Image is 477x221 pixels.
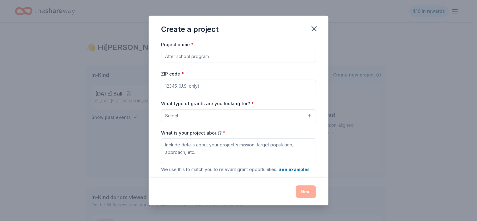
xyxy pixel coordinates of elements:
[165,112,178,120] span: Select
[161,101,254,107] label: What type of grants are you looking for?
[161,42,194,48] label: Project name
[161,80,316,92] input: 12345 (U.S. only)
[161,71,184,77] label: ZIP code
[161,130,225,136] label: What is your project about?
[161,24,219,34] div: Create a project
[161,109,316,122] button: Select
[161,167,310,172] span: We use this to match you to relevant grant opportunities.
[278,166,310,173] button: See examples
[161,50,316,62] input: After school program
